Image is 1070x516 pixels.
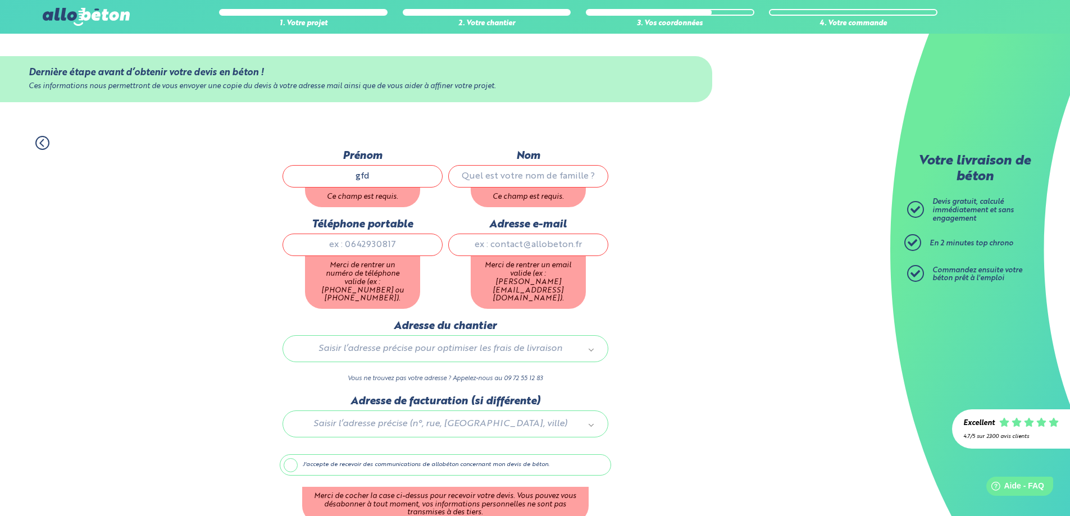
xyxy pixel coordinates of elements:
label: Téléphone portable [283,218,443,231]
div: Ces informations nous permettront de vous envoyer une copie du devis à votre adresse mail ainsi q... [29,83,684,91]
img: allobéton [43,8,129,26]
input: ex : 0642930817 [283,234,443,256]
div: Ce champ est requis. [471,188,586,207]
div: Merci de rentrer un email valide (ex : [PERSON_NAME][EMAIL_ADDRESS][DOMAIN_NAME]). [471,256,586,309]
label: Nom [448,150,608,162]
input: ex : contact@allobeton.fr [448,234,608,256]
iframe: Help widget launcher [970,472,1058,504]
div: 2. Votre chantier [403,20,571,28]
div: Dernière étape avant d’obtenir votre devis en béton ! [29,67,684,78]
p: Vous ne trouvez pas votre adresse ? Appelez-nous au 09 72 55 12 83 [283,373,608,384]
span: Saisir l’adresse précise pour optimiser les frais de livraison [299,341,582,356]
div: 4. Votre commande [769,20,937,28]
label: Adresse e-mail [448,218,608,231]
input: Quel est votre nom de famille ? [448,165,608,188]
label: Prénom [283,150,443,162]
div: 1. Votre projet [219,20,388,28]
div: Merci de rentrer un numéro de téléphone valide (ex : [PHONE_NUMBER] ou [PHONE_NUMBER]). [305,256,420,309]
label: J'accepte de recevoir des communications de allobéton concernant mon devis de béton. [280,454,611,476]
div: Ce champ est requis. [305,188,420,207]
div: 3. Vos coordonnées [586,20,754,28]
input: Quel est votre prénom ? [283,165,443,188]
label: Adresse du chantier [283,320,608,332]
a: Saisir l’adresse précise pour optimiser les frais de livraison [294,341,597,356]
